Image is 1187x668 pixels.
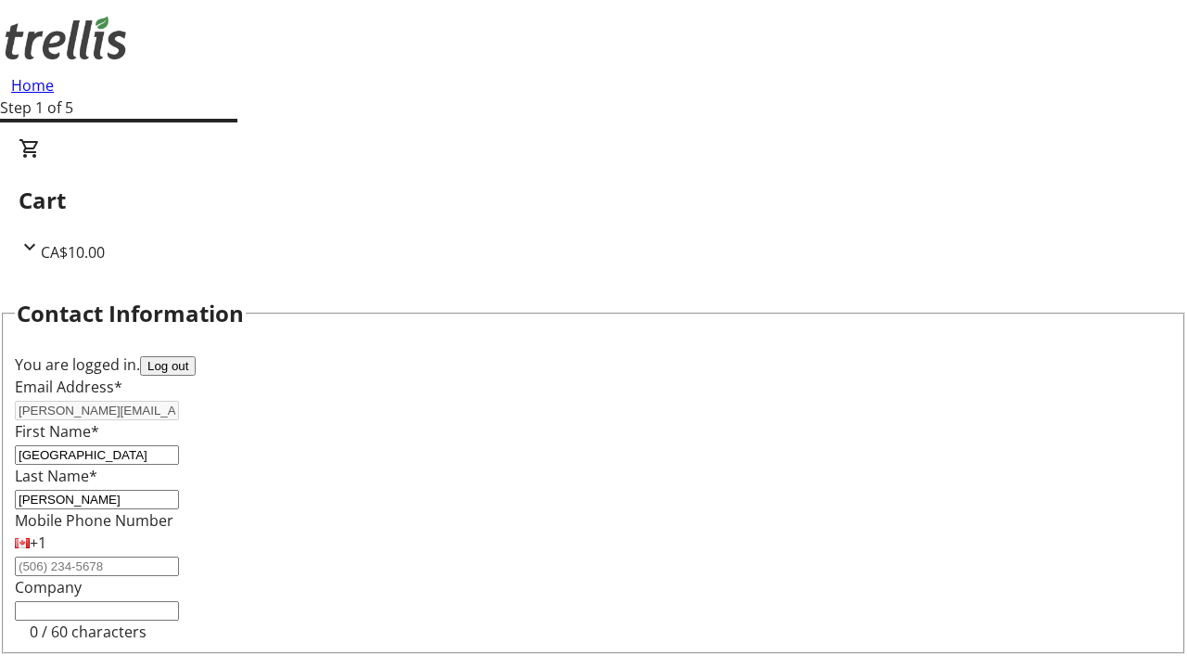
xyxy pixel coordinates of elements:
label: Last Name* [15,466,97,486]
input: (506) 234-5678 [15,557,179,576]
label: First Name* [15,421,99,442]
h2: Contact Information [17,297,244,330]
div: CartCA$10.00 [19,137,1168,263]
tr-character-limit: 0 / 60 characters [30,622,147,642]
label: Mobile Phone Number [15,510,173,531]
div: You are logged in. [15,353,1172,376]
label: Company [15,577,82,597]
span: CA$10.00 [41,242,105,263]
h2: Cart [19,184,1168,217]
button: Log out [140,356,196,376]
label: Email Address* [15,377,122,397]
